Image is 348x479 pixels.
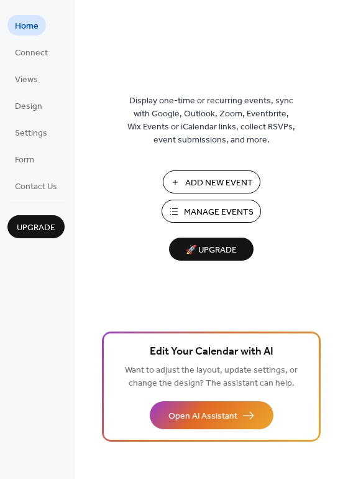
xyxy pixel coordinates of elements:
[162,200,261,223] button: Manage Events
[7,42,55,62] a: Connect
[168,410,237,423] span: Open AI Assistant
[17,221,55,235] span: Upgrade
[15,47,48,60] span: Connect
[7,15,46,35] a: Home
[7,68,45,89] a: Views
[127,95,295,147] span: Display one-time or recurring events, sync with Google, Outlook, Zoom, Eventbrite, Wix Events or ...
[169,238,254,261] button: 🚀 Upgrade
[15,180,57,193] span: Contact Us
[15,154,34,167] span: Form
[15,100,42,113] span: Design
[7,95,50,116] a: Design
[15,127,47,140] span: Settings
[150,401,273,429] button: Open AI Assistant
[185,177,253,190] span: Add New Event
[7,122,55,142] a: Settings
[163,170,260,193] button: Add New Event
[15,73,38,86] span: Views
[7,175,65,196] a: Contact Us
[7,149,42,169] a: Form
[125,362,298,392] span: Want to adjust the layout, update settings, or change the design? The assistant can help.
[176,242,246,259] span: 🚀 Upgrade
[150,343,273,361] span: Edit Your Calendar with AI
[15,20,39,33] span: Home
[7,215,65,238] button: Upgrade
[184,206,254,219] span: Manage Events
